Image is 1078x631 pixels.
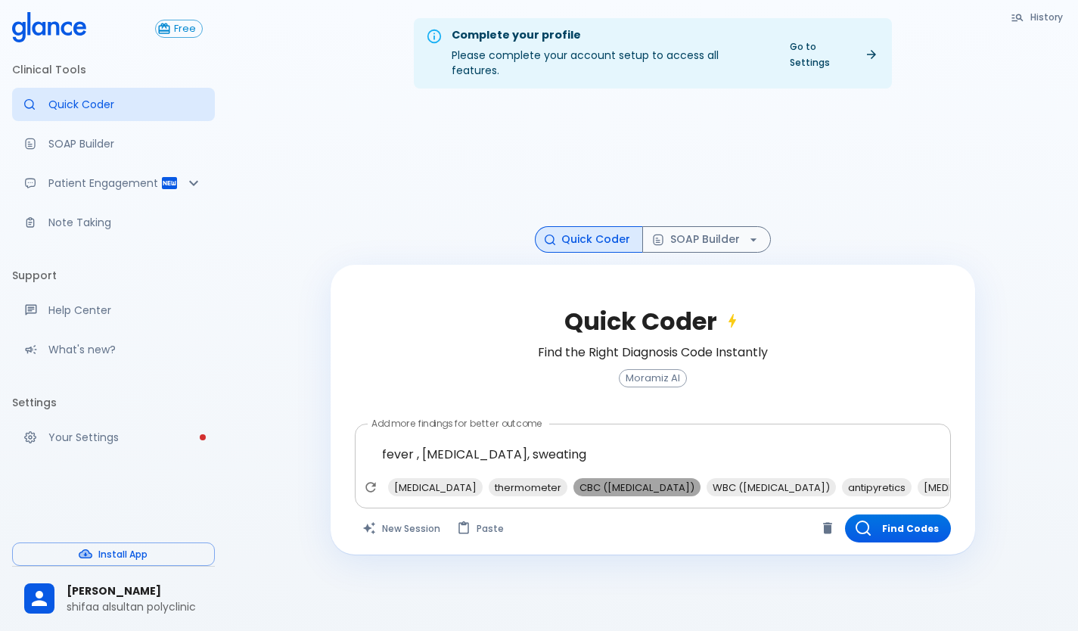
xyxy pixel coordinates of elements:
[12,166,215,200] div: Patient Reports & Referrals
[155,20,203,38] button: Free
[12,333,215,366] div: Recent updates and feature releases
[449,514,513,542] button: Paste from clipboard
[48,97,203,112] p: Quick Coder
[12,384,215,421] li: Settings
[12,542,215,566] button: Install App
[48,215,203,230] p: Note Taking
[48,342,203,357] p: What's new?
[564,307,741,336] h2: Quick Coder
[12,206,215,239] a: Advanced note-taking
[620,373,686,384] span: Moramiz AI
[707,478,836,496] div: WBC ([MEDICAL_DATA])
[155,20,215,38] a: Click to view or change your subscription
[12,421,215,454] a: Please complete account setup
[168,23,202,35] span: Free
[12,294,215,327] a: Get help from our support team
[67,599,203,614] p: shifaa alsultan polyclinic
[12,88,215,121] a: Moramiz: Find ICD10AM codes instantly
[845,514,951,542] button: Find Codes
[1003,6,1072,28] button: History
[489,478,567,496] div: thermometer
[12,573,215,625] div: [PERSON_NAME]shifaa alsultan polyclinic
[842,479,912,496] span: antipyretics
[918,478,1012,496] div: [MEDICAL_DATA]
[489,479,567,496] span: thermometer
[355,514,449,542] button: Clears all inputs and results.
[538,342,768,363] h6: Find the Right Diagnosis Code Instantly
[359,476,382,499] button: Refresh suggestions
[452,27,769,44] div: Complete your profile
[918,479,1012,496] span: [MEDICAL_DATA]
[48,430,203,445] p: Your Settings
[67,583,203,599] span: [PERSON_NAME]
[388,478,483,496] div: [MEDICAL_DATA]
[12,257,215,294] li: Support
[452,23,769,84] div: Please complete your account setup to access all features.
[781,36,886,73] a: Go to Settings
[573,479,701,496] span: CBC ([MEDICAL_DATA])
[48,176,160,191] p: Patient Engagement
[365,431,940,478] textarea: fever , [MEDICAL_DATA], sweating
[573,478,701,496] div: CBC ([MEDICAL_DATA])
[48,136,203,151] p: SOAP Builder
[707,479,836,496] span: WBC ([MEDICAL_DATA])
[12,51,215,88] li: Clinical Tools
[12,127,215,160] a: Docugen: Compose a clinical documentation in seconds
[642,226,771,253] button: SOAP Builder
[842,478,912,496] div: antipyretics
[48,303,203,318] p: Help Center
[388,479,483,496] span: [MEDICAL_DATA]
[535,226,643,253] button: Quick Coder
[816,517,839,539] button: Clear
